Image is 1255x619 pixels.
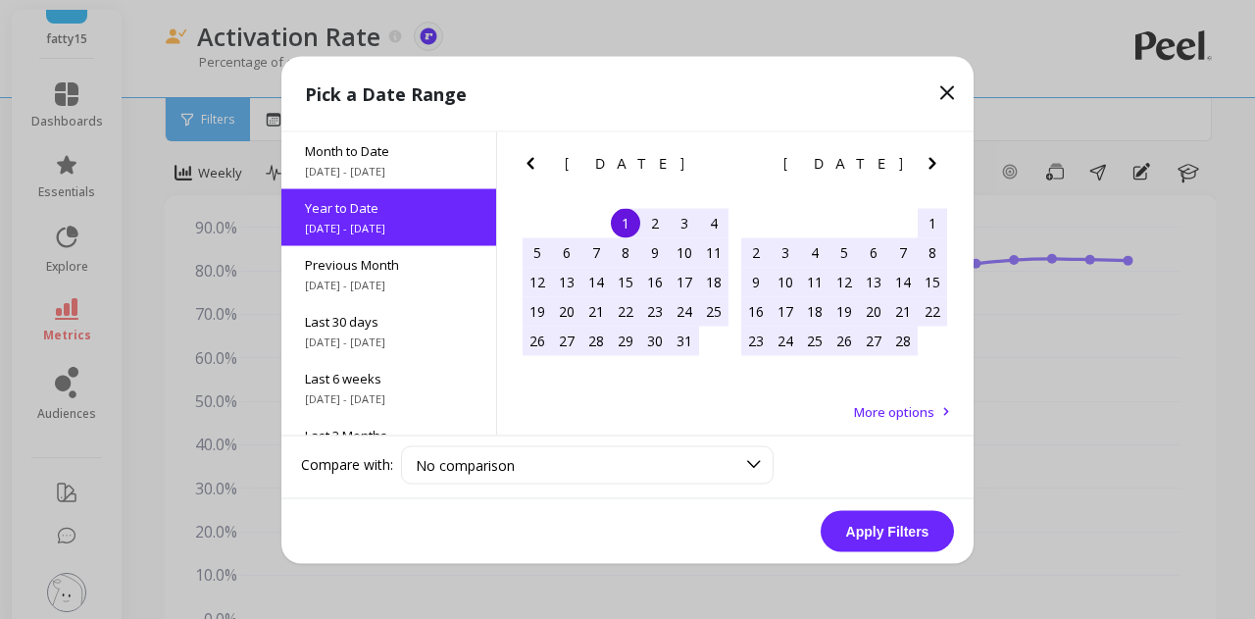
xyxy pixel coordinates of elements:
div: Choose Monday, February 17th, 2025 [771,296,800,326]
span: [DATE] - [DATE] [305,220,473,235]
div: Choose Thursday, February 6th, 2025 [859,237,888,267]
div: Choose Friday, February 21st, 2025 [888,296,918,326]
span: No comparison [416,455,515,474]
div: Choose Friday, January 10th, 2025 [670,237,699,267]
div: Choose Wednesday, February 5th, 2025 [829,237,859,267]
span: Year to Date [305,198,473,216]
div: Choose Sunday, February 16th, 2025 [741,296,771,326]
div: month 2025-02 [741,208,947,355]
div: Choose Thursday, February 20th, 2025 [859,296,888,326]
div: Choose Saturday, February 8th, 2025 [918,237,947,267]
div: Choose Sunday, January 12th, 2025 [523,267,552,296]
span: [DATE] - [DATE] [305,390,473,406]
p: Pick a Date Range [305,79,467,107]
div: Choose Wednesday, February 12th, 2025 [829,267,859,296]
div: Choose Wednesday, February 19th, 2025 [829,296,859,326]
span: Last 3 Months [305,426,473,443]
div: Choose Saturday, January 4th, 2025 [699,208,728,237]
div: Choose Tuesday, January 7th, 2025 [581,237,611,267]
div: Choose Tuesday, January 28th, 2025 [581,326,611,355]
button: Previous Month [519,151,550,182]
div: Choose Sunday, February 2nd, 2025 [741,237,771,267]
div: Choose Thursday, February 13th, 2025 [859,267,888,296]
span: Last 30 days [305,312,473,330]
div: Choose Tuesday, February 4th, 2025 [800,237,829,267]
div: Choose Tuesday, February 18th, 2025 [800,296,829,326]
span: [DATE] - [DATE] [305,334,473,349]
button: Apply Filters [821,510,954,551]
span: [DATE] [565,155,687,171]
div: Choose Tuesday, January 14th, 2025 [581,267,611,296]
div: Choose Sunday, February 23rd, 2025 [741,326,771,355]
div: Choose Sunday, January 26th, 2025 [523,326,552,355]
div: Choose Monday, February 10th, 2025 [771,267,800,296]
div: Choose Sunday, January 5th, 2025 [523,237,552,267]
div: Choose Sunday, January 19th, 2025 [523,296,552,326]
div: Choose Thursday, January 30th, 2025 [640,326,670,355]
div: Choose Sunday, February 9th, 2025 [741,267,771,296]
div: Choose Thursday, January 9th, 2025 [640,237,670,267]
div: Choose Friday, January 17th, 2025 [670,267,699,296]
div: Choose Friday, January 24th, 2025 [670,296,699,326]
div: Choose Friday, February 28th, 2025 [888,326,918,355]
span: [DATE] - [DATE] [305,163,473,179]
span: Last 6 weeks [305,369,473,387]
button: Previous Month [737,151,769,182]
div: Choose Saturday, January 11th, 2025 [699,237,728,267]
div: month 2025-01 [523,208,728,355]
div: Choose Monday, January 27th, 2025 [552,326,581,355]
div: Choose Monday, February 3rd, 2025 [771,237,800,267]
div: Choose Saturday, February 1st, 2025 [918,208,947,237]
div: Choose Wednesday, February 26th, 2025 [829,326,859,355]
span: [DATE] [783,155,906,171]
div: Choose Thursday, January 16th, 2025 [640,267,670,296]
div: Choose Tuesday, February 11th, 2025 [800,267,829,296]
div: Choose Monday, January 6th, 2025 [552,237,581,267]
div: Choose Monday, January 20th, 2025 [552,296,581,326]
div: Choose Saturday, February 15th, 2025 [918,267,947,296]
div: Choose Saturday, February 22nd, 2025 [918,296,947,326]
div: Choose Wednesday, January 22nd, 2025 [611,296,640,326]
button: Next Month [702,151,733,182]
div: Choose Tuesday, January 21st, 2025 [581,296,611,326]
div: Choose Thursday, January 2nd, 2025 [640,208,670,237]
span: Previous Month [305,255,473,273]
div: Choose Wednesday, January 29th, 2025 [611,326,640,355]
div: Choose Friday, January 3rd, 2025 [670,208,699,237]
div: Choose Saturday, January 25th, 2025 [699,296,728,326]
div: Choose Thursday, January 23rd, 2025 [640,296,670,326]
div: Choose Friday, January 31st, 2025 [670,326,699,355]
label: Compare with: [301,455,393,475]
button: Next Month [921,151,952,182]
div: Choose Wednesday, January 15th, 2025 [611,267,640,296]
span: [DATE] - [DATE] [305,277,473,292]
div: Choose Thursday, February 27th, 2025 [859,326,888,355]
div: Choose Friday, February 7th, 2025 [888,237,918,267]
span: Month to Date [305,141,473,159]
div: Choose Friday, February 14th, 2025 [888,267,918,296]
div: Choose Saturday, January 18th, 2025 [699,267,728,296]
div: Choose Wednesday, January 8th, 2025 [611,237,640,267]
span: More options [854,402,934,420]
div: Choose Tuesday, February 25th, 2025 [800,326,829,355]
div: Choose Monday, January 13th, 2025 [552,267,581,296]
div: Choose Wednesday, January 1st, 2025 [611,208,640,237]
div: Choose Monday, February 24th, 2025 [771,326,800,355]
